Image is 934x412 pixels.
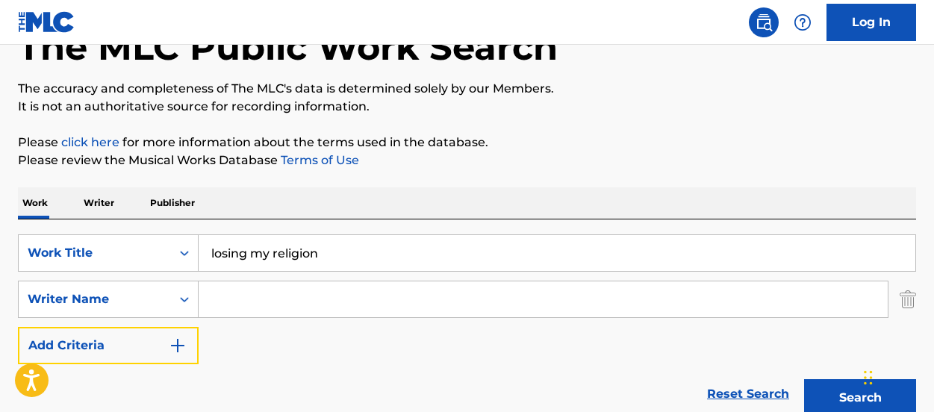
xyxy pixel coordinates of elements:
div: Drag [864,355,873,400]
a: Terms of Use [278,153,359,167]
div: Work Title [28,244,162,262]
img: search [755,13,773,31]
h1: The MLC Public Work Search [18,25,558,69]
a: click here [61,135,119,149]
p: The accuracy and completeness of The MLC's data is determined solely by our Members. [18,80,916,98]
a: Log In [826,4,916,41]
p: Publisher [146,187,199,219]
p: Work [18,187,52,219]
p: Writer [79,187,119,219]
img: 9d2ae6d4665cec9f34b9.svg [169,337,187,355]
div: Writer Name [28,290,162,308]
img: help [794,13,812,31]
a: Public Search [749,7,779,37]
p: Please for more information about the terms used in the database. [18,134,916,152]
p: It is not an authoritative source for recording information. [18,98,916,116]
iframe: Chat Widget [859,340,934,412]
img: MLC Logo [18,11,75,33]
img: Delete Criterion [900,281,916,318]
p: Please review the Musical Works Database [18,152,916,169]
div: Help [788,7,818,37]
button: Add Criteria [18,327,199,364]
a: Reset Search [700,378,797,411]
